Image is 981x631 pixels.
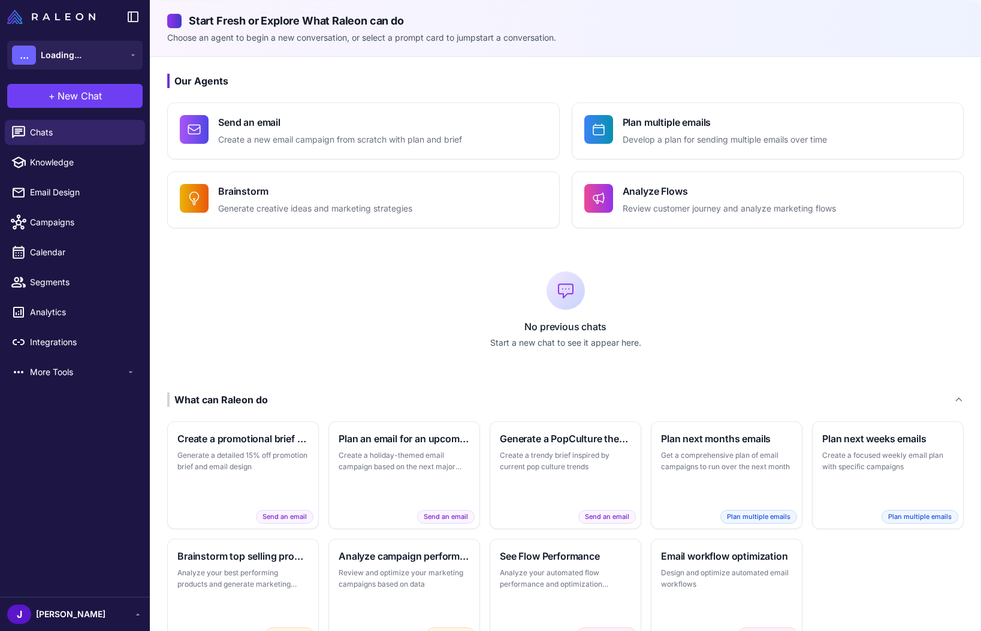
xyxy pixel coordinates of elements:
h3: Plan next weeks emails [822,431,953,446]
span: + [49,89,55,103]
span: Send an email [417,510,475,524]
a: Campaigns [5,210,145,235]
p: Choose an agent to begin a new conversation, or select a prompt card to jumpstart a conversation. [167,31,964,44]
h3: Email workflow optimization [661,549,792,563]
a: Analytics [5,300,145,325]
div: ... [12,46,36,65]
h3: Our Agents [167,74,964,88]
span: Send an email [578,510,636,524]
a: Email Design [5,180,145,205]
span: Knowledge [30,156,135,169]
a: Raleon Logo [7,10,100,24]
a: Calendar [5,240,145,265]
h3: Analyze campaign performance [339,549,470,563]
span: Email Design [30,186,135,199]
span: Segments [30,276,135,289]
button: Plan an email for an upcoming holidayCreate a holiday-themed email campaign based on the next maj... [328,421,480,529]
span: Plan multiple emails [882,510,958,524]
p: Analyze your automated flow performance and optimization opportunities [500,567,631,590]
button: Analyze FlowsReview customer journey and analyze marketing flows [572,171,964,228]
button: Plan next weeks emailsCreate a focused weekly email plan with specific campaignsPlan multiple emails [812,421,964,529]
span: Loading... [41,49,82,62]
h3: See Flow Performance [500,549,631,563]
button: Plan multiple emailsDevelop a plan for sending multiple emails over time [572,102,964,159]
p: Analyze your best performing products and generate marketing ideas [177,567,309,590]
h4: Analyze Flows [623,184,836,198]
span: Campaigns [30,216,135,229]
h3: Plan an email for an upcoming holiday [339,431,470,446]
button: Create a promotional brief and emailGenerate a detailed 15% off promotion brief and email designS... [167,421,319,529]
p: Create a holiday-themed email campaign based on the next major holiday [339,449,470,473]
p: Create a trendy brief inspired by current pop culture trends [500,449,631,473]
p: Create a focused weekly email plan with specific campaigns [822,449,953,473]
p: Generate a detailed 15% off promotion brief and email design [177,449,309,473]
p: Review customer journey and analyze marketing flows [623,202,836,216]
h4: Plan multiple emails [623,115,827,129]
p: Get a comprehensive plan of email campaigns to run over the next month [661,449,792,473]
button: Generate a PopCulture themed briefCreate a trendy brief inspired by current pop culture trendsSen... [490,421,641,529]
img: Raleon Logo [7,10,95,24]
div: What can Raleon do [167,393,268,407]
span: More Tools [30,366,126,379]
p: Create a new email campaign from scratch with plan and brief [218,133,462,147]
span: [PERSON_NAME] [36,608,105,621]
span: Calendar [30,246,135,259]
span: Chats [30,126,135,139]
h2: Start Fresh or Explore What Raleon can do [167,13,964,29]
div: J [7,605,31,624]
button: Send an emailCreate a new email campaign from scratch with plan and brief [167,102,560,159]
h4: Send an email [218,115,462,129]
h3: Plan next months emails [661,431,792,446]
p: Start a new chat to see it appear here. [167,336,964,349]
button: ...Loading... [7,41,143,70]
span: Integrations [30,336,135,349]
p: No previous chats [167,319,964,334]
span: New Chat [58,89,102,103]
span: Send an email [256,510,313,524]
span: Plan multiple emails [720,510,797,524]
button: +New Chat [7,84,143,108]
a: Segments [5,270,145,295]
h3: Brainstorm top selling products [177,549,309,563]
p: Review and optimize your marketing campaigns based on data [339,567,470,590]
button: Plan next months emailsGet a comprehensive plan of email campaigns to run over the next monthPlan... [651,421,802,529]
button: BrainstormGenerate creative ideas and marketing strategies [167,171,560,228]
a: Chats [5,120,145,145]
h3: Create a promotional brief and email [177,431,309,446]
span: Analytics [30,306,135,319]
p: Generate creative ideas and marketing strategies [218,202,412,216]
p: Design and optimize automated email workflows [661,567,792,590]
p: Develop a plan for sending multiple emails over time [623,133,827,147]
h3: Generate a PopCulture themed brief [500,431,631,446]
h4: Brainstorm [218,184,412,198]
a: Knowledge [5,150,145,175]
a: Integrations [5,330,145,355]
